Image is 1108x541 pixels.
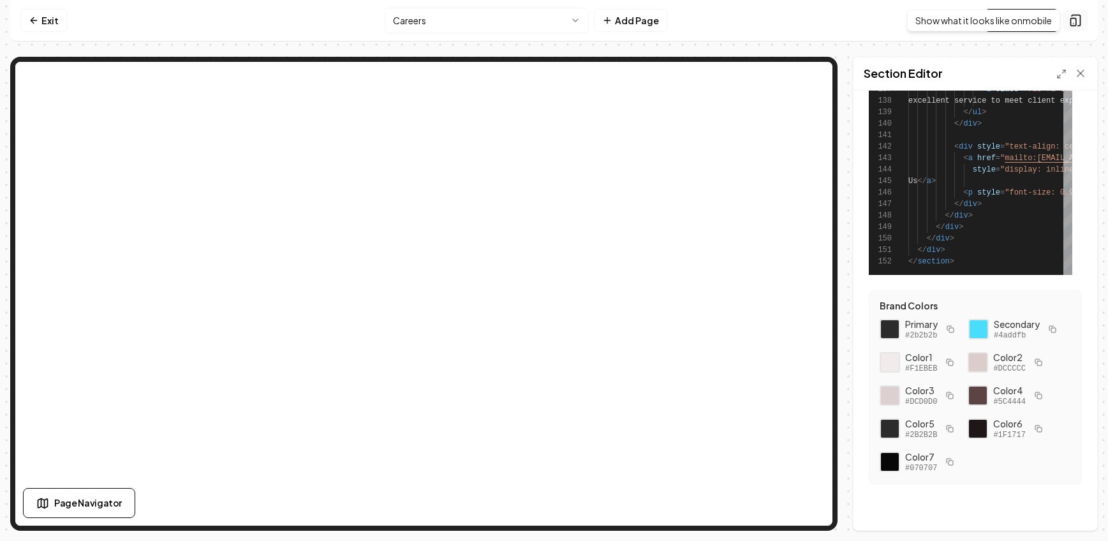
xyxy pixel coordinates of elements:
[977,142,1000,151] span: style
[905,330,938,341] span: #2b2b2b
[917,257,949,266] span: section
[994,330,1040,341] span: #4addfb
[993,430,1025,440] span: #1F1717
[1000,154,1005,163] span: "
[869,152,892,164] div: 143
[905,364,937,374] span: #F1EBEB
[973,165,996,174] span: style
[963,108,972,117] span: </
[940,246,945,255] span: >
[977,188,1000,197] span: style
[968,154,973,163] span: a
[23,488,135,518] button: Page Navigator
[993,417,1025,430] span: Color 6
[950,234,954,243] span: >
[959,223,963,232] span: >
[993,384,1025,397] span: Color 4
[963,188,968,197] span: <
[1000,142,1005,151] span: =
[996,85,1019,94] span: class
[869,221,892,233] div: 149
[908,257,917,266] span: </
[880,319,900,339] div: Click to copy primary color
[982,108,986,117] span: >
[963,154,968,163] span: <
[905,351,937,364] span: Color 1
[985,9,1058,32] a: Visit Page
[594,9,667,32] button: Add Page
[993,397,1025,407] span: #5C4444
[936,223,945,232] span: </
[977,154,996,163] span: href
[954,119,963,128] span: </
[869,118,892,130] div: 140
[945,223,959,232] span: div
[968,385,988,406] div: Click to copy #5C4444
[905,384,937,397] span: Color 3
[977,200,982,209] span: >
[880,301,1071,310] label: Brand Colors
[954,211,968,220] span: div
[908,96,1065,105] span: excellent service to meet client e
[905,318,938,330] span: Primary
[880,419,900,439] div: Click to copy #2B2B2B
[982,85,986,94] span: <
[869,107,892,118] div: 139
[936,234,950,243] span: div
[954,142,959,151] span: <
[905,397,937,407] span: #DCD0D0
[954,200,963,209] span: </
[968,211,973,220] span: >
[963,119,977,128] span: div
[931,177,936,186] span: >
[986,85,991,94] span: i
[927,177,931,186] span: a
[869,141,892,152] div: 142
[905,417,937,430] span: Color 5
[968,188,973,197] span: p
[993,364,1025,374] span: #DCCCCC
[20,9,67,32] a: Exit
[905,450,937,463] span: Color 7
[973,108,982,117] span: ul
[869,244,892,256] div: 151
[917,246,926,255] span: </
[963,200,977,209] span: div
[1000,188,1005,197] span: =
[864,64,943,82] h2: Section Editor
[869,256,892,267] div: 152
[996,165,1000,174] span: =
[869,210,892,221] div: 148
[905,430,937,440] span: #2B2B2B
[968,352,988,373] div: Click to copy #DCCCCC
[880,385,900,406] div: Click to copy #DCD0D0
[869,175,892,187] div: 145
[880,452,900,472] div: Click to copy #070707
[950,257,954,266] span: >
[927,234,936,243] span: </
[959,142,973,151] span: div
[908,177,917,186] span: Us
[54,496,122,510] span: Page Navigator
[1023,85,1106,94] span: "fas fa-thumbs-up"
[968,319,989,339] div: Click to copy secondary color
[905,463,937,473] span: #070707
[917,177,926,186] span: </
[869,198,892,210] div: 147
[977,119,982,128] span: >
[1019,85,1023,94] span: =
[869,233,892,244] div: 150
[907,10,1060,31] div: Show what it looks like on mobile
[869,95,892,107] div: 138
[869,187,892,198] div: 146
[994,318,1040,330] span: Secondary
[869,130,892,141] div: 141
[869,164,892,175] div: 144
[927,246,941,255] span: div
[996,154,1000,163] span: =
[1005,142,1101,151] span: "text-align: center;"
[880,352,900,373] div: Click to copy #F1EBEB
[993,351,1025,364] span: Color 2
[968,419,988,439] div: Click to copy #1F1717
[945,211,954,220] span: </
